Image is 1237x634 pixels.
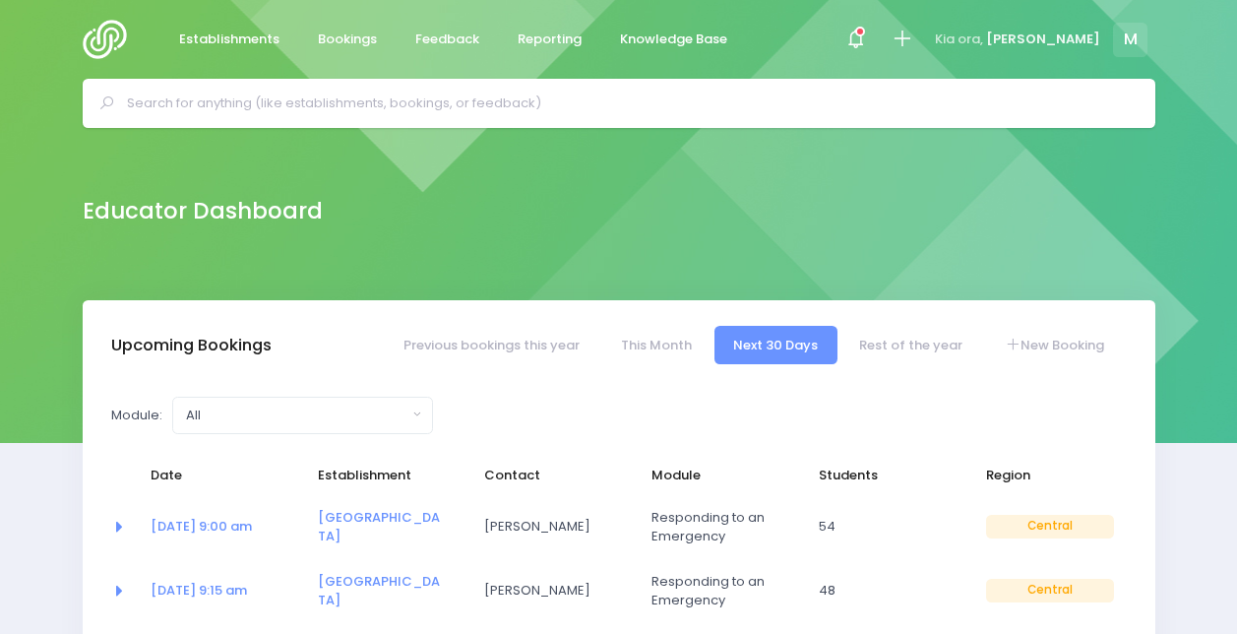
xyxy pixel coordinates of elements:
a: [DATE] 9:15 am [151,581,247,600]
span: Kia ora, [935,30,983,49]
span: Students [819,466,947,485]
td: Responding to an Emergency [639,495,806,559]
span: 54 [819,517,947,537]
td: Central [973,559,1127,623]
span: Contact [484,466,612,485]
span: Date [151,466,278,485]
td: <a href="https://app.stjis.org.nz/establishments/203233" class="font-weight-bold">Kopane School</a> [305,559,472,623]
span: Module [651,466,779,485]
span: [PERSON_NAME] [484,517,612,537]
a: New Booking [985,326,1123,364]
span: [PERSON_NAME] [484,581,612,601]
a: Establishments [163,21,296,59]
span: Central [986,579,1114,602]
td: <a href="https://app.stjis.org.nz/establishments/204813" class="font-weight-bold">Brunswick Schoo... [305,495,472,559]
img: Logo [83,20,139,59]
span: Establishment [318,466,446,485]
a: Next 30 Days [714,326,837,364]
td: <a href="https://app.stjis.org.nz/bookings/524077" class="font-weight-bold">15 Sep at 9:15 am</a> [138,559,305,623]
span: Responding to an Emergency [651,572,779,610]
button: All [172,397,433,434]
td: Responding to an Emergency [639,559,806,623]
a: Reporting [502,21,598,59]
span: Reporting [518,30,582,49]
span: Feedback [415,30,479,49]
a: Previous bookings this year [384,326,598,364]
span: M [1113,23,1147,57]
a: Bookings [302,21,394,59]
td: Anna Strickland [471,559,639,623]
span: Central [986,515,1114,539]
span: [PERSON_NAME] [986,30,1100,49]
td: Jane Corcoran [471,495,639,559]
input: Search for anything (like establishments, bookings, or feedback) [127,89,1128,118]
td: 48 [806,559,973,623]
td: 54 [806,495,973,559]
span: Bookings [318,30,377,49]
span: Establishments [179,30,279,49]
span: Region [986,466,1114,485]
a: This Month [601,326,711,364]
a: [GEOGRAPHIC_DATA] [318,572,440,610]
span: Knowledge Base [620,30,727,49]
h2: Educator Dashboard [83,198,323,224]
a: [DATE] 9:00 am [151,517,252,536]
span: 48 [819,581,947,601]
td: Central [973,495,1127,559]
td: <a href="https://app.stjis.org.nz/bookings/524042" class="font-weight-bold">12 Sep at 9:00 am</a> [138,495,305,559]
span: Responding to an Emergency [651,508,779,546]
a: Feedback [400,21,496,59]
a: Knowledge Base [604,21,744,59]
h3: Upcoming Bookings [111,336,272,355]
label: Module: [111,406,162,425]
a: [GEOGRAPHIC_DATA] [318,508,440,546]
div: All [186,406,407,425]
a: Rest of the year [840,326,982,364]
